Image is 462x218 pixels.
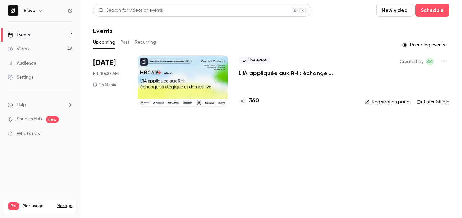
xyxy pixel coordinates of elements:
[417,99,449,105] a: Enter Studio
[93,55,127,107] div: Oct 17 Fri, 10:30 AM (Europe/Paris)
[93,58,116,68] span: [DATE]
[23,204,53,209] span: Plan usage
[93,37,115,48] button: Upcoming
[57,204,72,209] a: Manage
[415,4,449,17] button: Schedule
[17,101,26,108] span: Help
[93,27,113,35] h1: Events
[93,71,119,77] span: Fri, 10:30 AM
[249,97,259,105] h4: 360
[427,58,433,65] span: CC
[8,5,18,16] img: Elevo
[8,101,73,108] li: help-dropdown-opener
[376,4,413,17] button: New video
[365,99,409,105] a: Registration page
[400,58,424,65] span: Created by
[8,202,19,210] span: Pro
[8,60,36,66] div: Audience
[17,130,41,137] span: What's new
[135,37,156,48] button: Recurring
[8,32,30,38] div: Events
[239,69,355,77] a: L'IA appliquée aux RH : échange stratégique et démos live.
[17,116,42,123] a: SpeakerHub
[46,116,59,123] span: new
[24,7,35,14] h6: Elevo
[239,57,270,64] span: Live event
[120,37,130,48] button: Past
[8,46,30,52] div: Videos
[8,74,33,81] div: Settings
[426,58,434,65] span: Clara Courtillier
[399,40,449,50] button: Recurring events
[239,97,259,105] a: 360
[98,7,163,14] div: Search for videos or events
[93,82,116,87] div: 1 h 15 min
